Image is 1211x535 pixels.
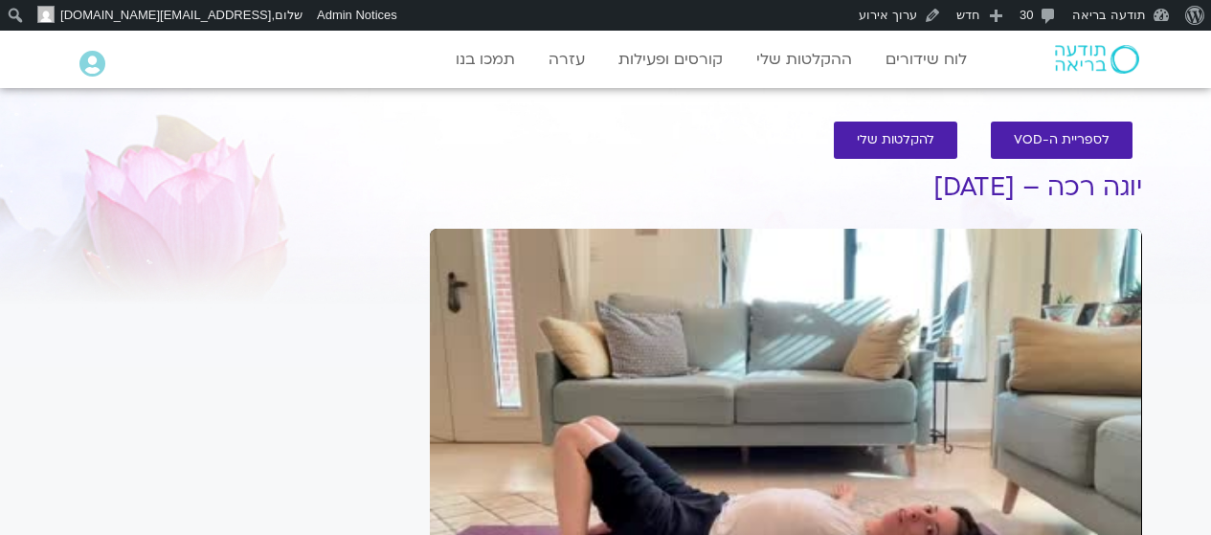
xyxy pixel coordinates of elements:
a: קורסים ופעילות [609,41,732,78]
a: עזרה [539,41,594,78]
span: להקלטות שלי [857,133,934,147]
a: ההקלטות שלי [747,41,862,78]
a: תמכו בנו [446,41,525,78]
span: לספריית ה-VOD [1014,133,1110,147]
a: לוח שידורים [876,41,976,78]
a: להקלטות שלי [834,122,957,159]
a: לספריית ה-VOD [991,122,1133,159]
img: תודעה בריאה [1055,45,1139,74]
h1: יוגה רכה – [DATE] [430,173,1142,202]
span: [EMAIL_ADDRESS][DOMAIN_NAME] [60,8,271,22]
